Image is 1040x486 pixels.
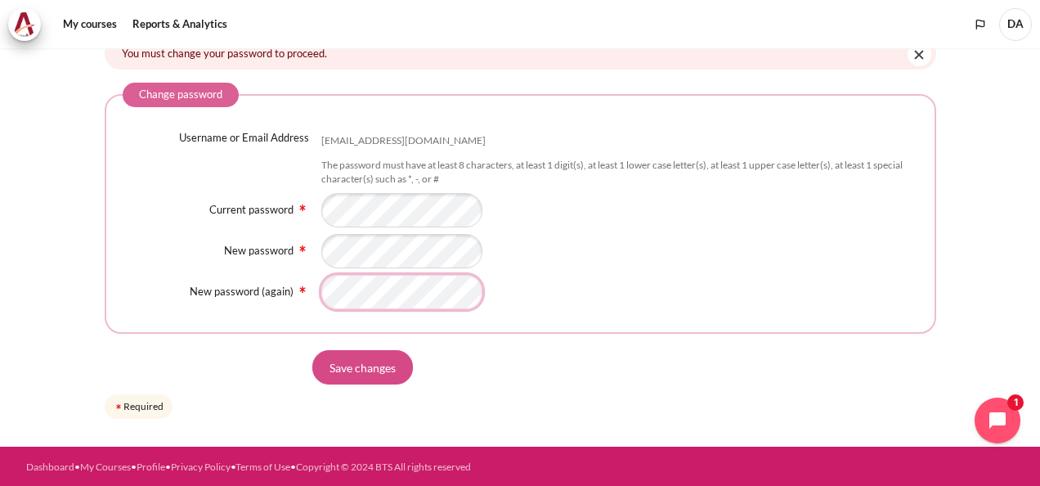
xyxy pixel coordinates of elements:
[321,134,486,148] div: [EMAIL_ADDRESS][DOMAIN_NAME]
[296,461,471,473] a: Copyright © 2024 BTS All rights reserved
[80,461,131,473] a: My Courses
[57,8,123,41] a: My courses
[13,12,36,37] img: Architeck
[26,460,570,475] div: • • • • •
[179,130,309,146] label: Username or Email Address
[171,461,231,473] a: Privacy Policy
[296,283,309,293] span: Required
[8,8,49,41] a: Architeck Architeck
[296,242,309,252] span: Required
[312,350,413,385] input: Save changes
[224,244,294,257] label: New password
[114,402,123,412] img: Required field
[190,285,294,298] label: New password (again)
[999,8,1032,41] span: DA
[999,8,1032,41] a: User menu
[105,394,173,419] div: Required
[137,461,165,473] a: Profile
[127,8,233,41] a: Reports & Analytics
[296,201,309,211] span: Required
[296,283,309,296] img: Required
[296,242,309,255] img: Required
[26,461,74,473] a: Dashboard
[321,159,918,187] div: The password must have at least 8 characters, at least 1 digit(s), at least 1 lower case letter(s...
[105,38,936,70] div: You must change your password to proceed.
[209,203,294,216] label: Current password
[123,83,239,107] legend: Change password
[968,12,993,37] button: Languages
[296,201,309,214] img: Required
[235,461,290,473] a: Terms of Use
